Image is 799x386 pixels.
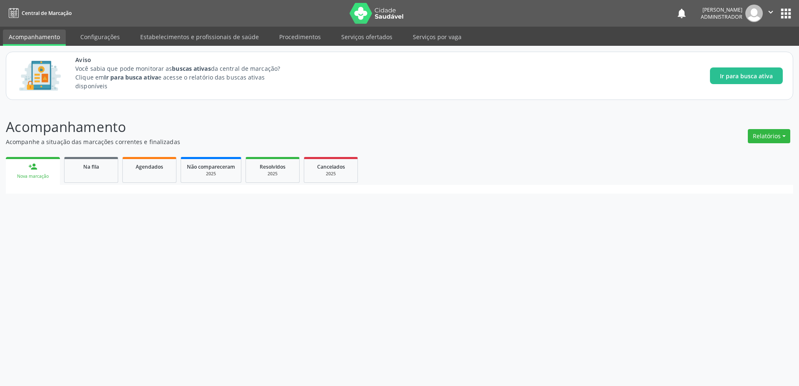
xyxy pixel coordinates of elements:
div: Nova marcação [12,173,54,179]
div: 2025 [187,171,235,177]
button: Relatórios [748,129,790,143]
span: Agendados [136,163,163,170]
a: Serviços ofertados [335,30,398,44]
div: person_add [28,162,37,171]
span: Ir para busca ativa [720,72,773,80]
div: [PERSON_NAME] [701,6,742,13]
span: Central de Marcação [22,10,72,17]
strong: Ir para busca ativa [104,73,158,81]
span: Administrador [701,13,742,20]
i:  [766,7,775,17]
img: Imagem de CalloutCard [16,57,64,95]
a: Procedimentos [273,30,327,44]
a: Acompanhamento [3,30,66,46]
span: Cancelados [317,163,345,170]
button: Ir para busca ativa [710,67,783,84]
div: 2025 [252,171,293,177]
button: apps [779,6,793,21]
span: Não compareceram [187,163,235,170]
img: img [745,5,763,22]
a: Central de Marcação [6,6,72,20]
a: Serviços por vaga [407,30,467,44]
p: Você sabia que pode monitorar as da central de marcação? Clique em e acesse o relatório das busca... [75,64,295,90]
p: Acompanhe a situação das marcações correntes e finalizadas [6,137,557,146]
a: Estabelecimentos e profissionais de saúde [134,30,265,44]
span: Na fila [83,163,99,170]
span: Resolvidos [260,163,285,170]
button: notifications [676,7,687,19]
div: 2025 [310,171,352,177]
a: Configurações [74,30,126,44]
button:  [763,5,779,22]
strong: buscas ativas [172,65,211,72]
span: Aviso [75,55,295,64]
p: Acompanhamento [6,117,557,137]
